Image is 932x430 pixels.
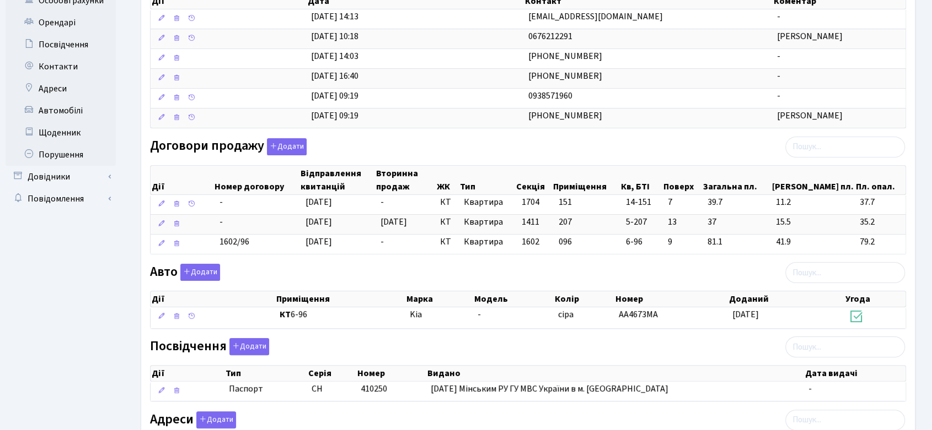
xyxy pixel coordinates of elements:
th: Доданий [728,291,844,307]
th: Секція [515,166,552,194]
span: Паспорт [229,383,303,395]
label: Авто [150,264,220,281]
th: Відправлення квитанцій [299,166,375,194]
span: КТ [440,196,455,209]
span: 9 [668,236,699,248]
span: [DATE] [381,216,407,228]
span: 79.2 [860,236,902,248]
a: Порушення [6,144,116,166]
a: Контакти [6,56,116,78]
a: Додати [178,262,220,281]
a: Адреси [6,78,116,100]
span: - [381,196,384,208]
span: [DATE] Мінським РУ ГУ МВС України в м. [GEOGRAPHIC_DATA] [431,383,668,395]
th: Дата видачі [804,366,906,381]
span: 13 [668,216,699,228]
span: 1602 [521,236,539,248]
span: СН [312,383,323,395]
a: Щоденник [6,122,116,144]
span: 410250 [361,383,387,395]
span: [PHONE_NUMBER] [528,70,602,82]
span: 6-96 [280,308,400,321]
span: Квартира [464,236,513,248]
th: Дії [151,366,224,381]
th: Тип [459,166,515,194]
a: Посвідчення [6,34,116,56]
span: [PERSON_NAME] [777,110,843,122]
span: 81.1 [708,236,767,248]
a: Орендарі [6,12,116,34]
span: [DATE] 09:19 [311,90,358,102]
span: 207 [558,216,571,228]
span: [PHONE_NUMBER] [528,50,602,62]
span: - [777,70,780,82]
th: Вторинна продаж [375,166,436,194]
span: 35.2 [860,216,902,228]
span: 41.9 [776,236,851,248]
th: Серія [307,366,356,381]
span: КТ [440,236,455,248]
span: - [808,383,812,395]
th: Номер [356,366,427,381]
th: Приміщення [275,291,405,307]
span: [DATE] [732,308,759,320]
span: 151 [558,196,571,208]
label: Договори продажу [150,138,307,155]
span: - [381,236,384,248]
span: [DATE] 09:19 [311,110,358,122]
span: 15.5 [776,216,851,228]
span: - [219,196,223,208]
span: [DATE] [306,216,332,228]
button: Посвідчення [229,338,269,355]
span: Квартира [464,196,513,209]
th: Дії [151,166,213,194]
a: Повідомлення [6,188,116,210]
button: Договори продажу [267,138,307,155]
a: Додати [227,336,269,356]
input: Пошук... [785,336,905,357]
span: 6-96 [626,236,659,248]
th: Тип [224,366,308,381]
span: [EMAIL_ADDRESS][DOMAIN_NAME] [528,10,663,23]
span: 096 [558,236,571,248]
b: КТ [280,308,291,320]
span: 39.7 [708,196,767,209]
th: Видано [426,366,804,381]
th: Приміщення [552,166,620,194]
th: Номер [614,291,728,307]
span: [PERSON_NAME] [777,30,843,42]
span: - [478,308,481,320]
span: КТ [440,216,455,228]
span: сіра [558,308,574,320]
th: Загальна пл. [702,166,770,194]
th: Угода [844,291,906,307]
span: 7 [668,196,699,209]
th: [PERSON_NAME] пл. [771,166,855,194]
span: Kia [409,308,421,320]
a: Довідники [6,166,116,188]
span: - [777,50,780,62]
th: Марка [405,291,473,307]
span: 0938571960 [528,90,572,102]
span: - [777,10,780,23]
span: 1602/96 [219,236,249,248]
span: 0676212291 [528,30,572,42]
span: [DATE] 10:18 [311,30,358,42]
span: АА4673МА [619,308,658,320]
span: Квартира [464,216,513,228]
span: - [219,216,223,228]
th: Номер договору [213,166,300,194]
span: [DATE] 14:03 [311,50,358,62]
span: 14-151 [626,196,659,209]
span: [DATE] 16:40 [311,70,358,82]
button: Адреси [196,411,236,428]
span: 1704 [521,196,539,208]
th: Модель [473,291,554,307]
button: Авто [180,264,220,281]
th: Поверх [662,166,703,194]
a: Додати [194,409,236,428]
span: 11.2 [776,196,851,209]
span: 37 [708,216,767,228]
th: Колір [554,291,614,307]
input: Пошук... [785,262,905,283]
